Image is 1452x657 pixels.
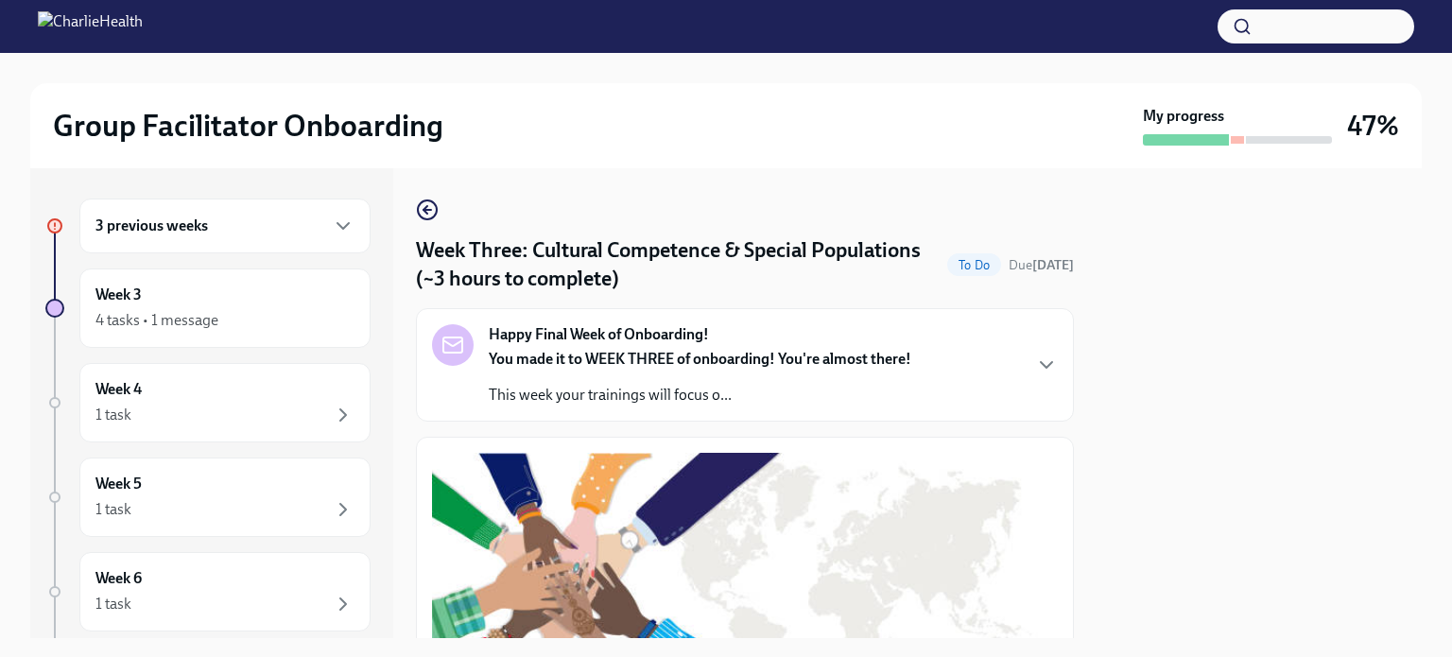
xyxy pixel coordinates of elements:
[95,285,142,305] h6: Week 3
[38,11,143,42] img: CharlieHealth
[95,310,218,331] div: 4 tasks • 1 message
[1347,109,1399,143] h3: 47%
[1032,257,1074,273] strong: [DATE]
[95,594,131,614] div: 1 task
[45,268,371,348] a: Week 34 tasks • 1 message
[95,405,131,425] div: 1 task
[95,379,142,400] h6: Week 4
[45,458,371,537] a: Week 51 task
[95,474,142,494] h6: Week 5
[1009,256,1074,274] span: October 6th, 2025 10:00
[95,568,142,589] h6: Week 6
[95,216,208,236] h6: 3 previous weeks
[45,363,371,442] a: Week 41 task
[53,107,443,145] h2: Group Facilitator Onboarding
[489,385,911,406] p: This week your trainings will focus o...
[95,499,131,520] div: 1 task
[416,236,940,293] h4: Week Three: Cultural Competence & Special Populations (~3 hours to complete)
[947,258,1001,272] span: To Do
[489,350,911,368] strong: You made it to WEEK THREE of onboarding! You're almost there!
[79,199,371,253] div: 3 previous weeks
[1009,257,1074,273] span: Due
[1143,106,1224,127] strong: My progress
[489,324,709,345] strong: Happy Final Week of Onboarding!
[45,552,371,631] a: Week 61 task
